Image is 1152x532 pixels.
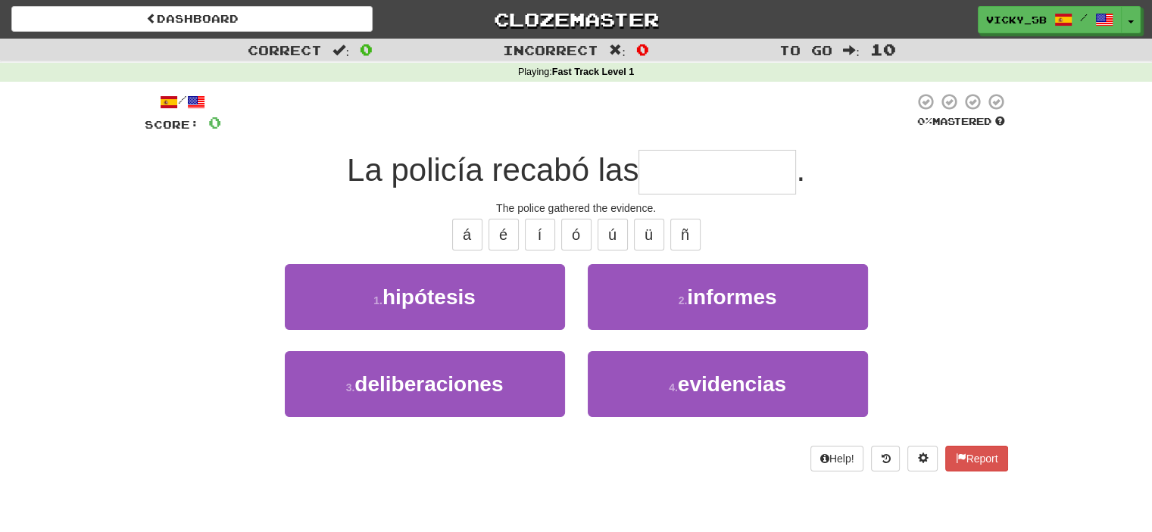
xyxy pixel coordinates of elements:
[687,285,776,309] span: informes
[609,44,626,57] span: :
[525,219,555,250] button: í
[669,381,678,394] small: 4 .
[503,42,598,58] span: Incorrect
[636,40,649,58] span: 0
[346,381,355,394] small: 3 .
[914,115,1008,129] div: Mastered
[354,372,503,396] span: deliberaciones
[11,6,373,32] a: Dashboard
[843,44,860,57] span: :
[347,152,638,188] span: La policía recabó las
[678,372,786,396] span: evidencias
[917,115,932,127] span: 0 %
[145,92,221,111] div: /
[489,219,519,250] button: é
[561,219,592,250] button: ó
[373,294,382,306] small: 1 .
[679,294,688,306] small: 2 .
[945,446,1007,471] button: Report
[870,40,896,58] span: 10
[1080,12,1088,23] span: /
[332,44,349,57] span: :
[208,113,221,132] span: 0
[779,42,832,58] span: To go
[145,118,199,131] span: Score:
[552,67,635,77] strong: Fast Track Level 1
[598,219,628,250] button: ú
[634,219,664,250] button: ü
[248,42,322,58] span: Correct
[796,152,805,188] span: .
[978,6,1122,33] a: Vicky_5B /
[145,201,1008,216] div: The police gathered the evidence.
[810,446,864,471] button: Help!
[986,13,1047,26] span: Vicky_5B
[588,264,868,330] button: 2.informes
[395,6,757,33] a: Clozemaster
[452,219,482,250] button: á
[285,264,565,330] button: 1.hipótesis
[588,351,868,417] button: 4.evidencias
[670,219,701,250] button: ñ
[382,285,476,309] span: hipótesis
[360,40,373,58] span: 0
[871,446,900,471] button: Round history (alt+y)
[285,351,565,417] button: 3.deliberaciones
